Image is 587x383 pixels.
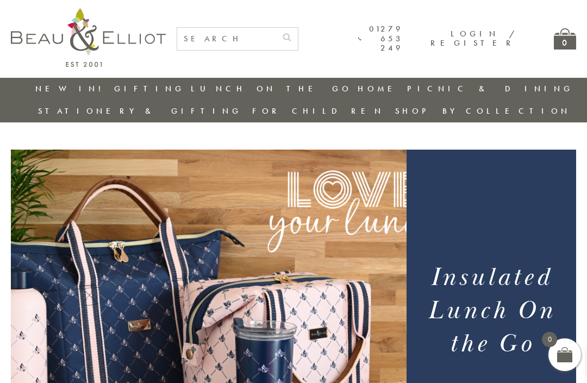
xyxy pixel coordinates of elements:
[407,83,573,94] a: Picnic & Dining
[191,83,352,94] a: Lunch On The Go
[177,28,276,50] input: SEARCH
[358,24,403,53] a: 01279 653 249
[35,83,108,94] a: New in!
[11,8,166,67] img: logo
[430,28,516,48] a: Login / Register
[395,106,571,116] a: Shop by collection
[358,83,401,94] a: Home
[415,261,568,361] h1: Insulated Lunch On the Go
[542,332,557,347] span: 0
[252,106,384,116] a: For Children
[38,106,242,116] a: Stationery & Gifting
[554,28,576,50] a: 0
[114,83,185,94] a: Gifting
